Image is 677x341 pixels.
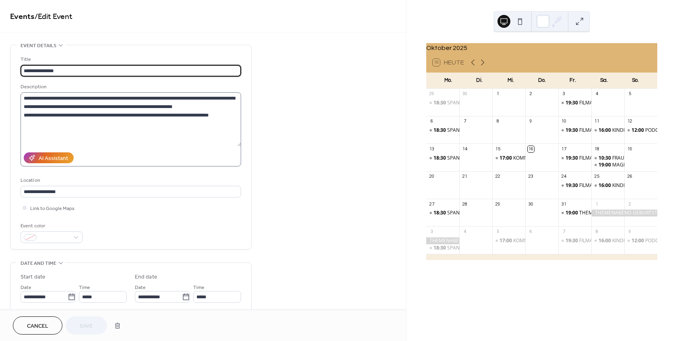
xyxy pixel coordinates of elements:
[495,229,501,235] div: 5
[462,91,468,97] div: 30
[10,9,35,25] a: Events
[21,259,56,268] span: Date and time
[426,210,459,216] div: SPANISCH A1 AB LEKTION 1
[135,283,146,292] span: Date
[599,155,612,162] span: 10:30
[27,322,48,331] span: Cancel
[612,182,640,189] div: KINDERKINO
[528,174,534,180] div: 23
[462,119,468,125] div: 7
[566,155,579,162] span: 19:30
[30,204,74,213] span: Link to Google Maps
[462,174,468,180] div: 21
[433,155,447,162] span: 18:30
[426,237,459,244] div: THEMENABEND GEBURTSTAG EDGAR REITZ-DIE LANGE FILMNACHT
[24,152,74,163] button: AI Assistant
[447,245,510,252] div: SPANISCH A1 AB LEKTION 1
[561,146,567,152] div: 17
[528,119,534,125] div: 9
[426,127,459,134] div: SPANISCH A1 AB LEKTION 1
[495,146,501,152] div: 15
[599,127,612,134] span: 16:00
[528,91,534,97] div: 2
[492,155,525,162] div: KOMME WER WOLLE
[561,201,567,207] div: 31
[429,229,435,235] div: 3
[135,273,157,281] div: End date
[528,229,534,235] div: 6
[433,127,447,134] span: 18:30
[591,162,624,168] div: MAGIC DINNER
[21,222,81,230] div: Event color
[526,73,557,89] div: Do.
[499,237,513,244] span: 17:00
[594,91,600,97] div: 4
[462,146,468,152] div: 14
[566,210,579,216] span: 19:00
[599,237,612,244] span: 16:00
[579,100,677,106] div: FILMABEND: ES IST NUR EINE PHASE, HASE
[594,146,600,152] div: 18
[558,237,591,244] div: FILMABEND: ZWEIGSTELLE-BÜROKRATIE KENNT KEIN JENSEITS
[591,182,624,189] div: KINDERKINO
[594,174,600,180] div: 25
[79,283,90,292] span: Time
[426,155,459,162] div: SPANISCH A1 AB LEKTION 1
[35,9,72,25] span: / Edit Event
[447,155,510,162] div: SPANISCH A1 AB LEKTION 1
[13,316,62,335] button: Cancel
[558,182,591,189] div: FILMABEND: DIE HERRLICHKEIT DES LEBENS
[612,237,640,244] div: KINDERKINO
[528,146,534,152] div: 16
[426,245,459,252] div: SPANISCH A1 AB LEKTION 1
[495,201,501,207] div: 29
[492,237,525,244] div: KOMME WER WOLLE
[624,127,657,134] div: PODCAST LIVE
[462,201,468,207] div: 28
[513,155,559,162] div: KOMME WER WOLLE
[588,73,619,89] div: Sa.
[627,146,633,152] div: 19
[39,154,68,163] div: AI Assistant
[624,237,657,244] div: PODCAST LIVE
[627,201,633,207] div: 2
[495,91,501,97] div: 1
[566,127,579,134] span: 19:30
[499,155,513,162] span: 17:00
[627,174,633,180] div: 26
[558,155,591,162] div: FILMABEND: LEIBNIZ-CHRONIK EINES VERSCHOLLENEN BILDES
[566,237,579,244] span: 19:30
[627,229,633,235] div: 9
[21,283,31,292] span: Date
[464,73,495,89] div: Di.
[594,201,600,207] div: 1
[599,182,612,189] span: 16:00
[429,174,435,180] div: 20
[21,55,239,64] div: Title
[429,201,435,207] div: 27
[433,100,447,106] span: 18:30
[21,273,45,281] div: Start date
[513,237,559,244] div: KOMME WER WOLLE
[594,119,600,125] div: 11
[591,237,624,244] div: KINDERKINO
[433,210,447,216] span: 18:30
[627,91,633,97] div: 5
[566,182,579,189] span: 19:30
[426,43,657,53] div: Oktober 2025
[591,210,657,216] div: THEMENABEND GEBURTSTAG EDGAR REITZ-DIE LANGE FILMNACHT
[558,127,591,134] div: FILMABEND: KUNDSCHAFTER DES FRIEDENS 2
[447,210,510,216] div: SPANISCH A1 AB LEKTION 1
[620,73,651,89] div: So.
[429,119,435,125] div: 6
[528,201,534,207] div: 30
[627,119,633,125] div: 12
[558,100,591,106] div: FILMABEND: ES IST NUR EINE PHASE, HASE
[433,245,447,252] span: 18:30
[561,119,567,125] div: 10
[561,174,567,180] div: 24
[429,146,435,152] div: 13
[558,210,591,216] div: THEMENKINO: DIE REISE NACH WIEN-KURATIERT VON CHRISTIANE SCHlEINDL
[591,155,624,162] div: FRAUENKINO: WUNDERSCHÖNER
